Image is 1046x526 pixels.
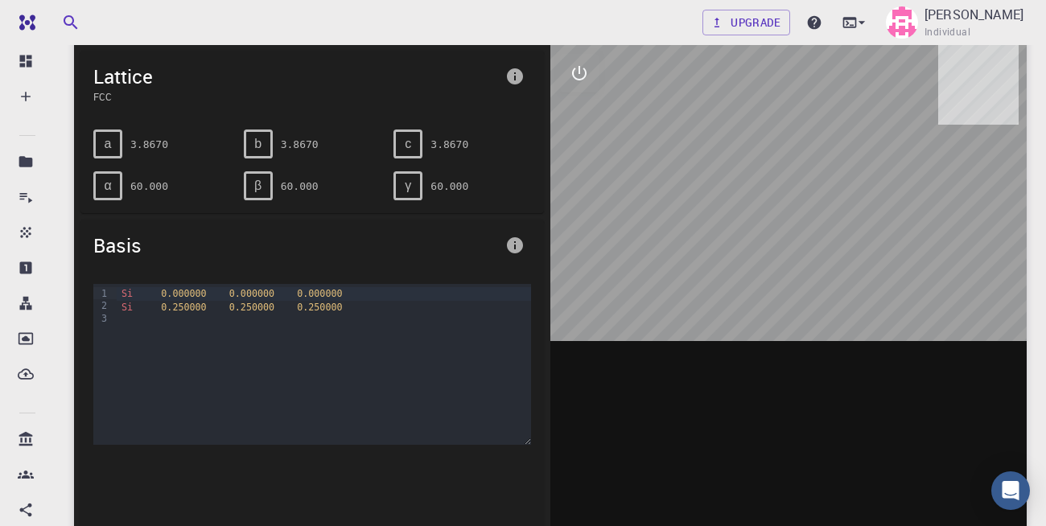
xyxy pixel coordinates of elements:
[161,302,206,313] span: 0.250000
[161,288,206,299] span: 0.000000
[405,179,411,193] span: γ
[13,14,35,31] img: logo
[93,287,109,299] div: 1
[925,24,970,40] span: Individual
[121,302,133,313] span: Si
[405,137,411,151] span: c
[254,137,261,151] span: b
[430,172,468,200] pre: 60.000
[499,60,531,92] button: info
[499,229,531,261] button: info
[34,11,92,26] span: Support
[254,179,261,193] span: β
[991,471,1030,510] div: Open Intercom Messenger
[297,288,342,299] span: 0.000000
[886,6,918,39] img: Dr. Prem Kushwaha
[104,179,111,193] span: α
[229,302,274,313] span: 0.250000
[130,130,168,158] pre: 3.8670
[93,232,499,258] span: Basis
[93,299,109,311] div: 2
[105,137,112,151] span: a
[93,64,499,89] span: Lattice
[281,130,319,158] pre: 3.8670
[229,288,274,299] span: 0.000000
[281,172,319,200] pre: 60.000
[93,312,109,324] div: 3
[297,302,342,313] span: 0.250000
[121,288,133,299] span: Si
[925,5,1023,24] p: [PERSON_NAME]
[430,130,468,158] pre: 3.8670
[130,172,168,200] pre: 60.000
[93,89,499,104] span: FCC
[702,10,790,35] a: Upgrade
